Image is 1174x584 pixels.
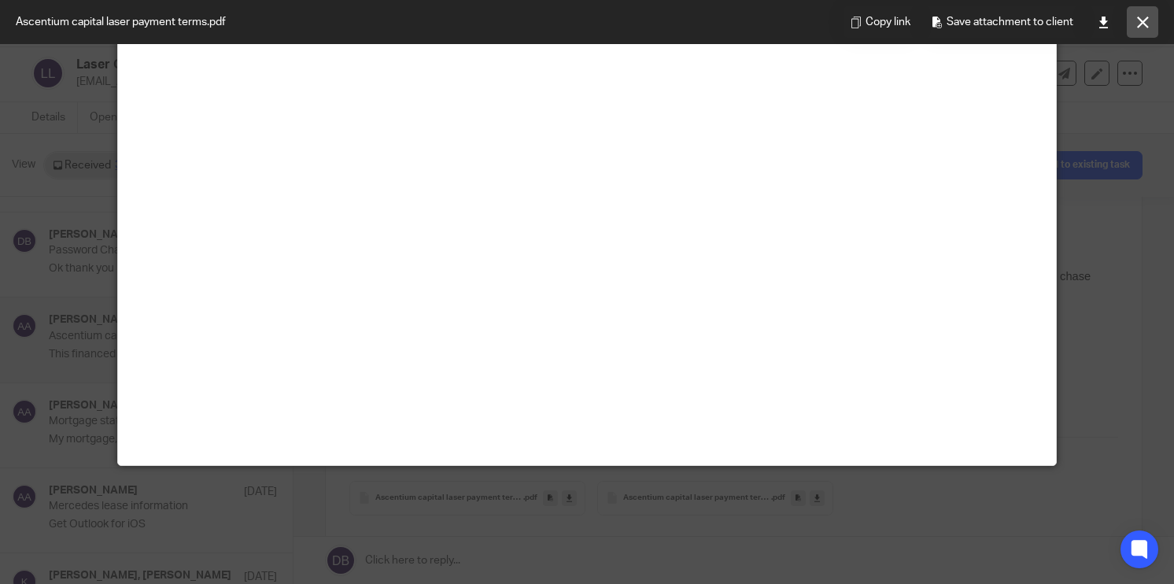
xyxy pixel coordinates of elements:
button: Copy link [844,6,917,38]
b: never [31,38,61,50]
span: Copy link [866,13,910,31]
button: Save attachment to client [925,6,1080,38]
span: Ascentium capital laser payment terms.pdf [16,14,226,30]
span: Save attachment to client [947,13,1073,31]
